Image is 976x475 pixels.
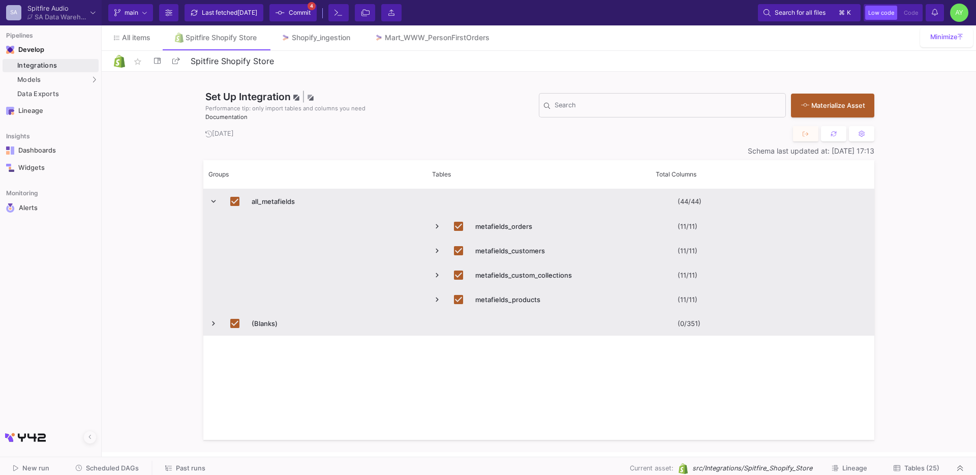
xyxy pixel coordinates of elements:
[292,34,350,42] div: Shopify_ingestion
[186,34,257,42] div: Spitfire Shopify Store
[758,4,861,21] button: Search for all files⌘k
[839,7,845,19] span: ⌘
[269,4,317,21] button: Commit
[656,170,696,178] span: Total Columns
[6,46,14,54] img: Navigation icon
[842,464,867,472] span: Lineage
[289,5,311,20] span: Commit
[904,464,939,472] span: Tables (25)
[678,247,697,255] y42-import-column-renderer: (11/11)
[3,87,99,101] a: Data Exports
[865,6,897,20] button: Low code
[132,55,144,68] mat-icon: star_border
[432,170,451,178] span: Tables
[950,4,968,22] div: AY
[475,247,545,255] y42-source-table-renderer: metafields_customers
[475,295,540,304] y42-source-table-renderer: metafields_products
[203,147,874,155] div: Schema last updated at: [DATE] 17:13
[17,62,96,70] div: Integrations
[385,34,490,42] div: Mart_WWW_PersonFirstOrders
[302,91,305,103] span: |
[6,107,14,115] img: Navigation icon
[6,146,14,155] img: Navigation icon
[114,55,125,68] img: Logo
[22,464,49,472] span: New run
[475,271,572,279] y42-source-table-renderer: metafields_custom_collections
[203,287,874,311] div: Press SPACE to deselect this row.
[17,90,96,98] div: Data Exports
[18,46,34,54] div: Develop
[901,6,921,20] button: Code
[791,94,874,117] button: Materialize Asset
[122,34,150,42] span: All items
[775,5,826,20] span: Search for all files
[3,59,99,72] a: Integrations
[19,203,85,213] div: Alerts
[904,9,918,16] span: Code
[6,5,21,20] div: SA
[678,222,697,230] y42-import-column-renderer: (11/11)
[208,170,229,178] span: Groups
[237,9,257,16] span: [DATE]
[6,164,14,172] img: Navigation icon
[555,103,781,111] input: Search for Tables, Columns, etc.
[281,34,290,42] img: Tab icon
[17,76,41,84] span: Models
[203,311,874,336] div: Press SPACE to deselect this row.
[108,4,153,21] button: main
[205,130,234,137] span: [DATE]
[176,464,205,472] span: Past runs
[203,214,874,238] div: Press SPACE to deselect this row.
[692,463,812,473] span: src/Integrations/Spitfire_Shopify_Store
[801,101,859,110] div: Materialize Asset
[630,463,674,473] span: Current asset:
[203,90,539,121] div: Set Up Integration
[3,160,99,176] a: Navigation iconWidgets
[847,7,851,19] span: k
[252,190,420,214] span: all_metafields
[125,5,138,20] span: main
[18,146,84,155] div: Dashboards
[836,7,855,19] button: ⌘k
[205,104,365,113] span: Performance tip: only import tables and columns you need
[205,113,248,121] a: Documentation
[678,197,701,205] y42-import-column-renderer: (44/44)
[27,5,86,12] div: Spitfire Audio
[375,34,383,42] img: Tab icon
[203,126,236,142] button: [DATE]
[475,222,532,230] y42-source-table-renderer: metafields_orders
[86,464,139,472] span: Scheduled DAGs
[947,4,968,22] button: AY
[35,14,86,20] div: SA Data Warehouse
[252,312,420,336] span: (Blanks)
[3,199,99,217] a: Navigation iconAlerts
[3,142,99,159] a: Navigation iconDashboards
[203,238,874,262] div: Press SPACE to deselect this row.
[3,103,99,119] a: Navigation iconLineage
[3,42,99,58] mat-expansion-panel-header: Navigation iconDevelop
[678,271,697,279] y42-import-column-renderer: (11/11)
[678,463,688,474] img: Shopify
[203,189,874,214] div: Press SPACE to deselect this row.
[678,295,697,304] y42-import-column-renderer: (11/11)
[203,262,874,287] div: Press SPACE to deselect this row.
[202,5,257,20] div: Last fetched
[678,319,700,328] y42-import-column-renderer: (0/351)
[18,164,84,172] div: Widgets
[6,203,15,213] img: Navigation icon
[868,9,894,16] span: Low code
[185,4,263,21] button: Last fetched[DATE]
[18,107,84,115] div: Lineage
[175,33,184,42] img: Tab icon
